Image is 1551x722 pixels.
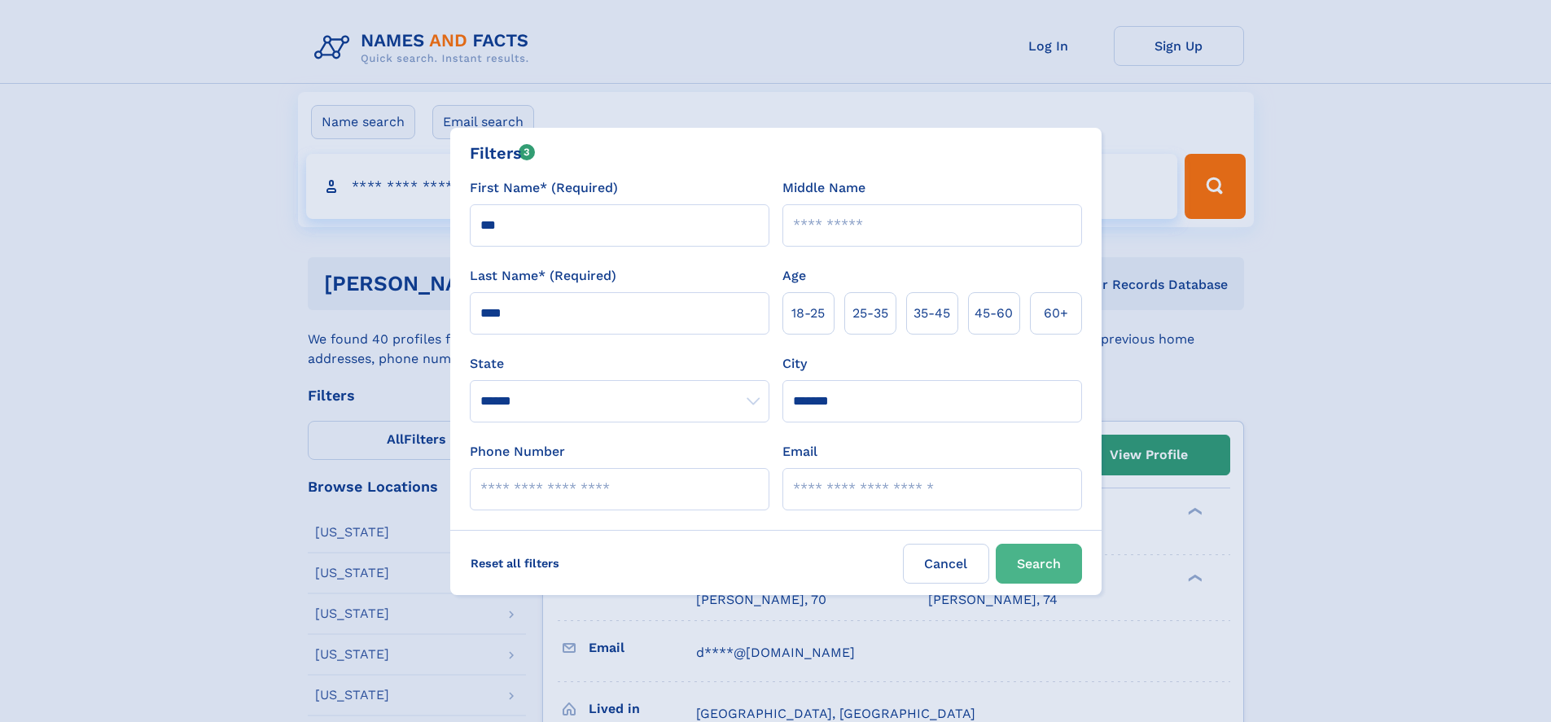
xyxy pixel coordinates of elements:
span: 60+ [1044,304,1068,323]
span: 25‑35 [852,304,888,323]
div: Filters [470,141,536,165]
label: Middle Name [782,178,865,198]
label: Reset all filters [460,544,570,583]
label: Last Name* (Required) [470,266,616,286]
label: Phone Number [470,442,565,462]
label: City [782,354,807,374]
button: Search [996,544,1082,584]
label: Age [782,266,806,286]
span: 18‑25 [791,304,825,323]
label: Email [782,442,817,462]
span: 35‑45 [914,304,950,323]
label: Cancel [903,544,989,584]
span: 45‑60 [975,304,1013,323]
label: First Name* (Required) [470,178,618,198]
label: State [470,354,769,374]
